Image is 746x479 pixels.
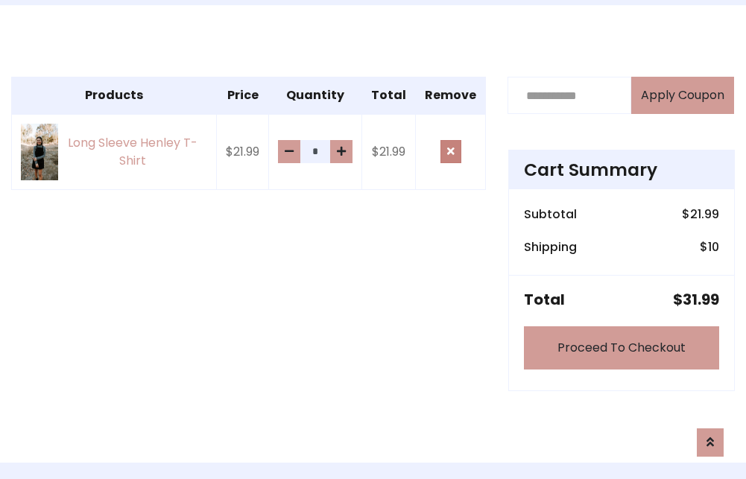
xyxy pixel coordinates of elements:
span: 21.99 [690,206,719,223]
h4: Cart Summary [524,159,719,180]
h5: Total [524,291,565,308]
a: Proceed To Checkout [524,326,719,369]
th: Quantity [269,77,362,115]
span: 10 [708,238,719,256]
th: Price [217,77,269,115]
button: Apply Coupon [631,77,734,114]
h6: Subtotal [524,207,577,221]
h5: $ [673,291,719,308]
td: $21.99 [217,114,269,189]
h6: $ [682,207,719,221]
td: $21.99 [362,114,416,189]
h6: Shipping [524,240,577,254]
th: Total [362,77,416,115]
th: Products [12,77,217,115]
h6: $ [700,240,719,254]
th: Remove [416,77,486,115]
span: 31.99 [683,289,719,310]
a: Long Sleeve Henley T-Shirt [21,124,207,180]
